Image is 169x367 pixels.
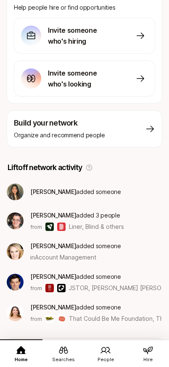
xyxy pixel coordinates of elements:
[69,283,161,292] span: JSTOR, [PERSON_NAME] [PERSON_NAME] & others
[57,223,66,231] img: Blind
[52,356,75,363] span: Searches
[30,284,42,292] p: from
[7,212,24,229] img: c551205c_2ef0_4c80_93eb_6f7da1791649.jpg
[15,356,28,363] span: Home
[57,315,66,323] img: The Persona Project
[30,253,96,262] span: in Account Management
[30,272,161,282] p: added someone
[30,241,121,251] p: added someone
[48,25,107,47] p: Invite someone who's hiring
[30,315,42,323] p: from
[45,284,54,292] img: JSTOR
[30,210,124,220] p: added 3 people
[30,304,76,311] span: [PERSON_NAME]
[30,273,76,280] span: [PERSON_NAME]
[7,162,82,173] p: Liftoff network activity
[143,356,153,363] span: Hire
[98,356,114,363] span: People
[30,188,76,195] span: [PERSON_NAME]
[7,338,162,358] button: Add people to your network
[48,68,107,89] p: Invite someone who's looking
[7,183,24,200] img: e6e914e0_4068_4287_bee2_de76e676be9e.jpg
[45,315,54,323] img: That Could Be Me Foundation
[57,284,66,292] img: Kleiner Perkins
[7,274,24,291] img: ACg8ocID61EeImf-rSe600XU3FvR_PMxysu5FXBpP-R3D0pyaH3u7LjRgQ=s160-c
[30,187,121,197] p: added someone
[7,304,24,321] img: 8d0482ca_1812_4c98_b136_83a29d302753.jpg
[30,212,76,219] span: [PERSON_NAME]
[14,118,105,128] p: Build your network
[7,243,24,260] img: ACg8ocI_8DTT4116_vNVBsHJ577RfOcB9F4L8XkPMI2uLO_6Hnz799oq=s160-c
[45,223,54,231] img: Liner
[14,130,105,140] p: Organize and recommend people
[14,3,155,13] p: Help people hire or find opportunities
[30,302,161,312] p: added someone
[69,222,124,231] span: Liner, Blind & others
[30,242,76,249] span: [PERSON_NAME]
[30,223,42,231] p: from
